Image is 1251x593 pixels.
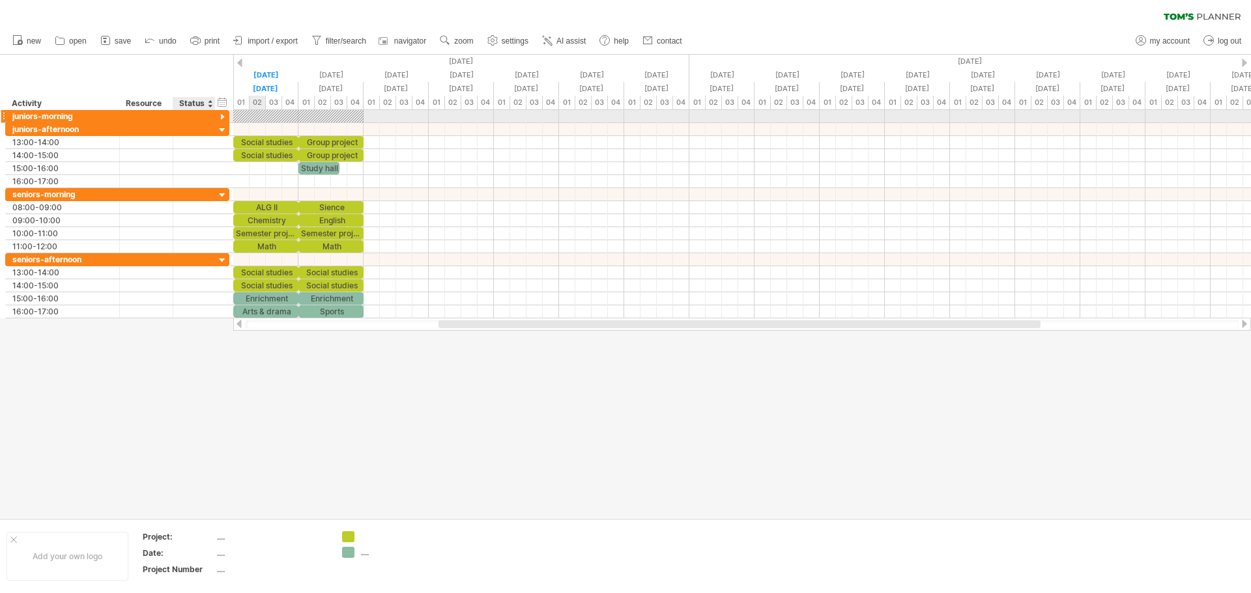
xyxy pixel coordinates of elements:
[12,305,113,318] div: 16:00-17:00
[494,68,559,82] div: Wednesday, 27 August 2025
[657,36,682,46] span: contact
[596,33,633,49] a: help
[298,149,364,161] div: Group project
[1080,82,1145,96] div: Tuesday, 9 September 2025
[1080,96,1097,109] div: 01
[412,96,429,109] div: 04
[364,68,429,82] div: Monday, 25 August 2025
[298,214,364,227] div: English
[689,96,706,109] div: 01
[298,227,364,240] div: Semester project
[478,96,494,109] div: 04
[380,96,396,109] div: 02
[657,96,673,109] div: 03
[624,82,689,96] div: Friday, 29 August 2025
[361,547,432,558] div: ....
[1080,68,1145,82] div: Tuesday, 9 September 2025
[233,136,298,148] div: Social studies
[1227,96,1243,109] div: 02
[298,240,364,253] div: Math
[526,96,543,109] div: 03
[12,175,113,187] div: 16:00-17:00
[364,82,429,96] div: Monday, 25 August 2025
[248,36,298,46] span: import / export
[233,82,298,96] div: Thursday, 21 August 2025
[159,36,177,46] span: undo
[233,201,298,214] div: ALG II
[437,33,477,49] a: zoom
[97,33,135,49] a: save
[901,96,917,109] div: 02
[556,36,586,46] span: AI assist
[820,68,885,82] div: Wednesday, 3 September 2025
[230,33,302,49] a: import / export
[217,564,326,575] div: ....
[885,82,950,96] div: Thursday, 4 September 2025
[364,96,380,109] div: 01
[1015,68,1080,82] div: Monday, 8 September 2025
[326,36,366,46] span: filter/search
[1211,96,1227,109] div: 01
[1113,96,1129,109] div: 03
[12,123,113,135] div: juniors-afternoon
[250,96,266,109] div: 02
[298,305,364,318] div: Sports
[233,227,298,240] div: Semester project
[143,564,214,575] div: Project Number
[983,96,999,109] div: 03
[614,36,629,46] span: help
[7,532,128,581] div: Add your own logo
[484,33,532,49] a: settings
[755,96,771,109] div: 01
[12,110,113,122] div: juniors-morning
[298,82,364,96] div: Friday, 22 August 2025
[217,531,326,542] div: ....
[543,96,559,109] div: 04
[143,547,214,559] div: Date:
[559,68,624,82] div: Thursday, 28 August 2025
[12,279,113,292] div: 14:00-15:00
[187,33,223,49] a: print
[722,96,738,109] div: 03
[461,96,478,109] div: 03
[575,96,592,109] div: 02
[1218,36,1241,46] span: log out
[820,82,885,96] div: Wednesday, 3 September 2025
[1064,96,1080,109] div: 04
[298,162,339,174] div: Study hall
[1015,96,1031,109] div: 01
[429,68,494,82] div: Tuesday, 26 August 2025
[396,96,412,109] div: 03
[12,240,113,253] div: 11:00-12:00
[394,36,426,46] span: navigator
[1145,96,1162,109] div: 01
[233,305,298,318] div: Arts & drama
[12,214,113,227] div: 09:00-10:00
[639,33,686,49] a: contact
[950,96,966,109] div: 01
[12,227,113,240] div: 10:00-11:00
[771,96,787,109] div: 02
[1178,96,1194,109] div: 03
[706,96,722,109] div: 02
[592,96,608,109] div: 03
[12,201,113,214] div: 08:00-09:00
[1048,96,1064,109] div: 03
[999,96,1015,109] div: 04
[454,36,473,46] span: zoom
[559,96,575,109] div: 01
[1145,82,1211,96] div: Wednesday, 10 September 2025
[510,96,526,109] div: 02
[689,68,755,82] div: Monday, 1 September 2025
[141,33,180,49] a: undo
[624,68,689,82] div: Friday, 29 August 2025
[1162,96,1178,109] div: 02
[233,266,298,279] div: Social studies
[298,136,364,148] div: Group project
[233,214,298,227] div: Chemistry
[539,33,590,49] a: AI assist
[233,292,298,305] div: Enrichment
[836,96,852,109] div: 02
[885,96,901,109] div: 01
[298,292,364,305] div: Enrichment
